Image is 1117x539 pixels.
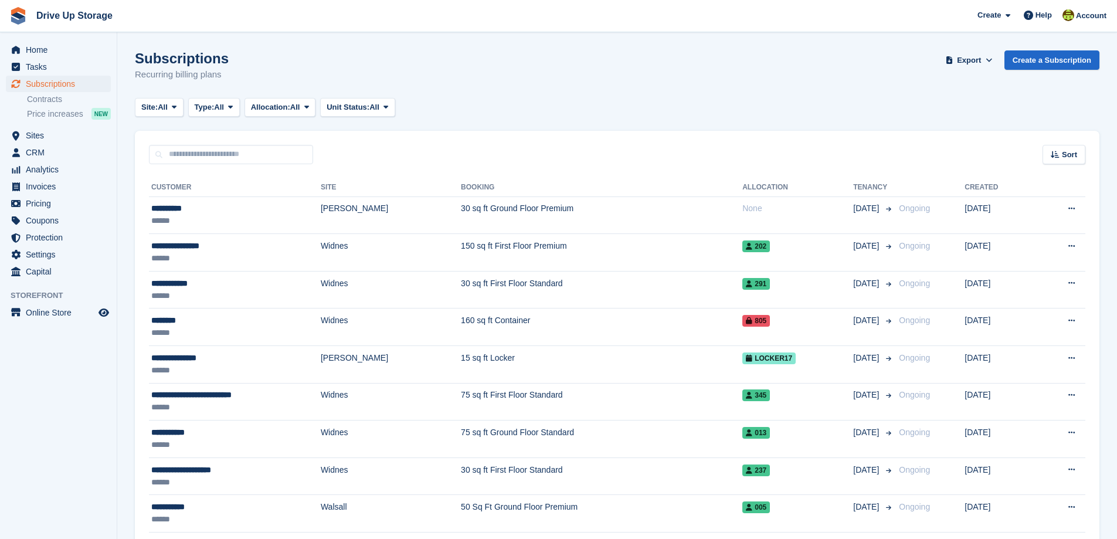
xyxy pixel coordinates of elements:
span: CRM [26,144,96,161]
td: Walsall [321,495,461,533]
button: Site: All [135,98,184,117]
h1: Subscriptions [135,50,229,66]
span: Ongoing [899,204,930,213]
span: Price increases [27,109,83,120]
td: 30 sq ft Ground Floor Premium [461,196,742,234]
span: [DATE] [853,240,881,252]
span: Analytics [26,161,96,178]
span: [DATE] [853,464,881,476]
td: Widnes [321,234,461,272]
td: 150 sq ft First Floor Premium [461,234,742,272]
span: Online Store [26,304,96,321]
img: stora-icon-8386f47178a22dfd0bd8f6a31ec36ba5ce8667c1dd55bd0f319d3a0aa187defe.svg [9,7,27,25]
span: 805 [742,315,770,327]
td: 75 sq ft Ground Floor Standard [461,421,742,458]
span: Home [26,42,96,58]
a: menu [6,42,111,58]
span: Sites [26,127,96,144]
a: menu [6,263,111,280]
span: Ongoing [899,465,930,474]
span: Help [1035,9,1052,21]
td: Widnes [321,309,461,346]
span: 202 [742,240,770,252]
td: 15 sq ft Locker [461,346,742,384]
span: Coupons [26,212,96,229]
button: Type: All [188,98,240,117]
span: 005 [742,501,770,513]
span: Invoices [26,178,96,195]
a: menu [6,161,111,178]
span: [DATE] [853,426,881,439]
a: menu [6,229,111,246]
span: Allocation: [251,101,290,113]
span: Ongoing [899,241,930,250]
td: [DATE] [965,234,1034,272]
span: 345 [742,389,770,401]
th: Site [321,178,461,197]
span: Account [1076,10,1106,22]
span: Ongoing [899,428,930,437]
span: [DATE] [853,202,881,215]
span: Sort [1062,149,1077,161]
div: None [742,202,853,215]
span: Ongoing [899,279,930,288]
td: 30 sq ft First Floor Standard [461,271,742,309]
td: Widnes [321,457,461,495]
th: Allocation [742,178,853,197]
span: Capital [26,263,96,280]
span: Unit Status: [327,101,369,113]
img: Lindsay Dawes [1062,9,1074,21]
span: [DATE] [853,352,881,364]
td: [DATE] [965,196,1034,234]
span: Ongoing [899,316,930,325]
span: 013 [742,427,770,439]
td: 50 Sq Ft Ground Floor Premium [461,495,742,533]
td: [PERSON_NAME] [321,196,461,234]
td: [DATE] [965,421,1034,458]
span: Site: [141,101,158,113]
span: [DATE] [853,277,881,290]
td: [DATE] [965,383,1034,421]
td: [DATE] [965,495,1034,533]
span: Storefront [11,290,117,301]
a: menu [6,178,111,195]
a: menu [6,127,111,144]
a: Create a Subscription [1004,50,1099,70]
th: Created [965,178,1034,197]
span: All [158,101,168,113]
th: Tenancy [853,178,894,197]
span: [DATE] [853,389,881,401]
span: All [290,101,300,113]
div: NEW [91,108,111,120]
button: Unit Status: All [320,98,395,117]
a: menu [6,212,111,229]
span: 237 [742,465,770,476]
span: All [214,101,224,113]
td: [DATE] [965,457,1034,495]
button: Allocation: All [245,98,316,117]
span: Ongoing [899,390,930,399]
span: Type: [195,101,215,113]
span: Export [957,55,981,66]
span: Locker17 [742,352,796,364]
button: Export [943,50,995,70]
a: menu [6,195,111,212]
span: Protection [26,229,96,246]
td: [DATE] [965,346,1034,384]
span: 291 [742,278,770,290]
a: Drive Up Storage [32,6,117,25]
td: Widnes [321,383,461,421]
td: [DATE] [965,271,1034,309]
a: Contracts [27,94,111,105]
span: Tasks [26,59,96,75]
p: Recurring billing plans [135,68,229,82]
td: 160 sq ft Container [461,309,742,346]
span: Subscriptions [26,76,96,92]
span: [DATE] [853,314,881,327]
th: Customer [149,178,321,197]
span: All [369,101,379,113]
td: 75 sq ft First Floor Standard [461,383,742,421]
th: Booking [461,178,742,197]
a: menu [6,76,111,92]
span: Ongoing [899,353,930,362]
